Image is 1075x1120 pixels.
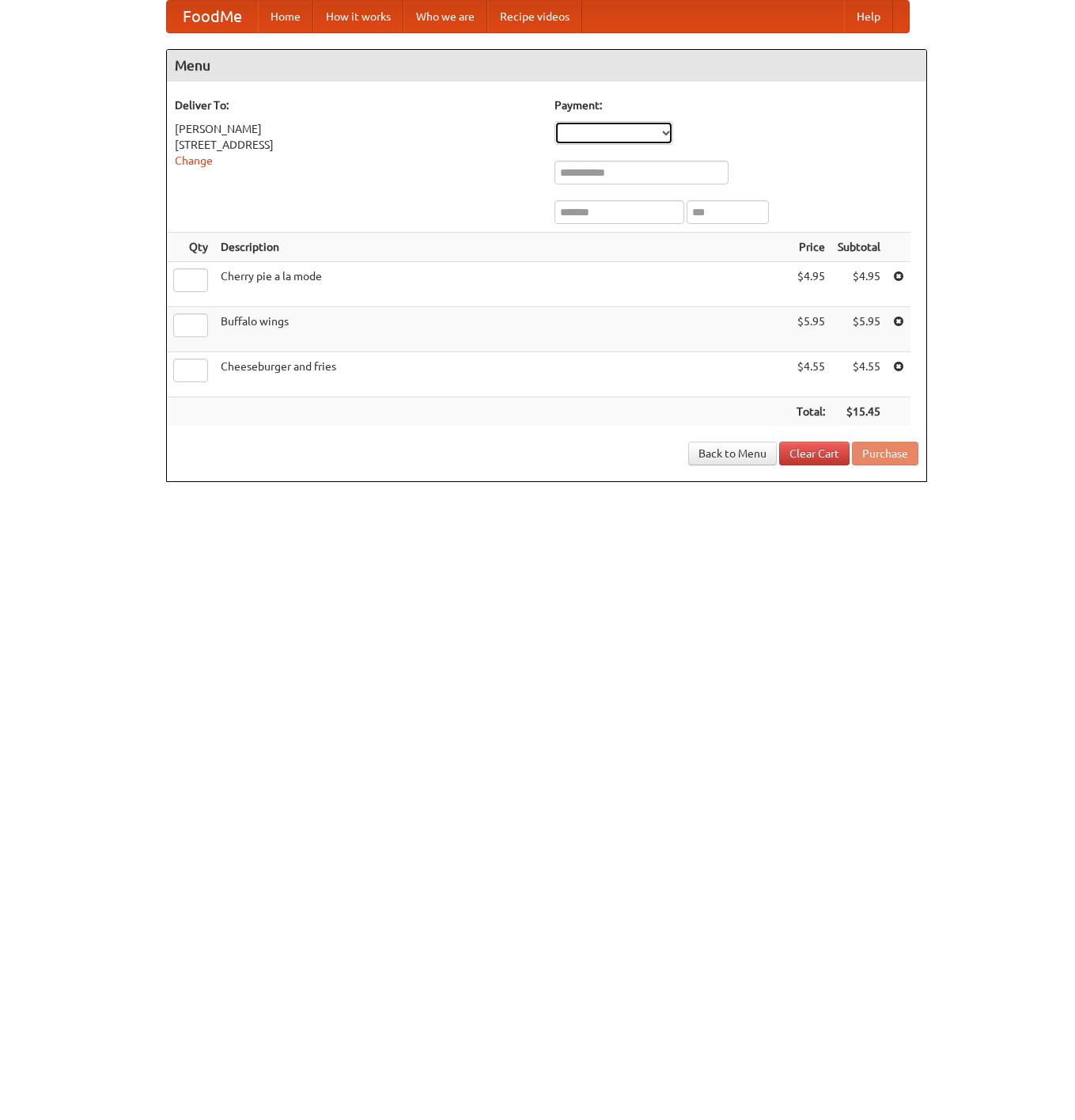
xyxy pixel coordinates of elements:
[790,233,831,262] th: Price
[831,352,887,397] td: $4.55
[790,397,831,427] th: Total:
[313,1,403,32] a: How it works
[214,233,790,262] th: Description
[844,1,893,32] a: Help
[175,154,213,167] a: Change
[555,97,918,113] h5: Payment:
[831,397,887,427] th: $15.45
[487,1,582,32] a: Recipe videos
[167,233,214,262] th: Qty
[831,233,887,262] th: Subtotal
[790,307,831,352] td: $5.95
[214,262,790,307] td: Cherry pie a la mode
[167,50,926,82] h4: Menu
[779,442,850,465] a: Clear Cart
[831,262,887,307] td: $4.95
[214,307,790,352] td: Buffalo wings
[831,307,887,352] td: $5.95
[175,97,539,113] h5: Deliver To:
[852,442,918,465] button: Purchase
[688,442,777,465] a: Back to Menu
[214,352,790,397] td: Cheeseburger and fries
[175,137,539,153] div: [STREET_ADDRESS]
[790,352,831,397] td: $4.55
[258,1,313,32] a: Home
[175,121,539,137] div: [PERSON_NAME]
[403,1,487,32] a: Who we are
[167,1,258,32] a: FoodMe
[790,262,831,307] td: $4.95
